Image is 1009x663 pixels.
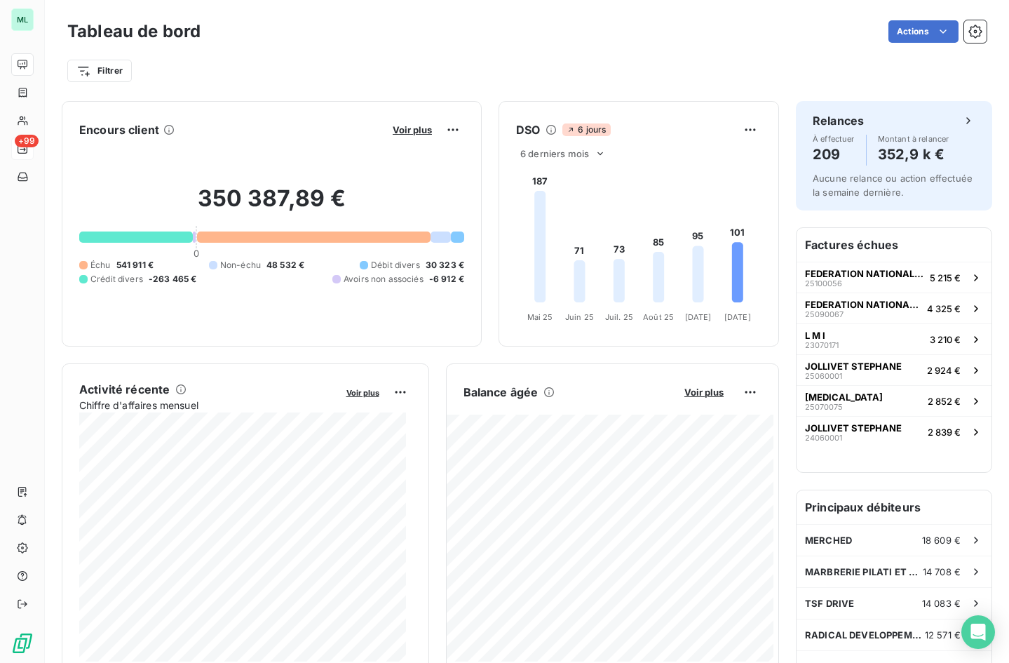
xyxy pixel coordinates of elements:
span: 25100056 [805,279,842,288]
span: 6 derniers mois [520,148,589,159]
span: MERCHED [805,535,852,546]
span: 2 924 € [927,365,961,376]
button: JOLLIVET STEPHANE250600012 924 € [797,354,991,385]
button: Actions [888,20,959,43]
span: Chiffre d'affaires mensuel [79,398,337,413]
span: 541 911 € [116,259,154,272]
h4: 352,9 k € [878,143,949,166]
span: 25070075 [805,403,843,411]
span: 3 210 € [930,334,961,345]
span: Crédit divers [90,273,143,286]
h6: Encours client [79,121,159,138]
span: Débit divers [371,259,420,272]
span: +99 [15,135,39,147]
span: Aucune relance ou action effectuée la semaine dernière. [813,173,973,198]
tspan: [DATE] [724,312,751,322]
span: TSF DRIVE [805,598,854,609]
span: -263 465 € [149,273,197,286]
tspan: [DATE] [685,312,712,322]
button: Voir plus [342,386,384,399]
span: RADICAL DEVELOPPEMENT [805,629,925,641]
span: 12 571 € [925,629,961,641]
span: Avoirs non associés [344,273,424,286]
span: 4 325 € [927,303,961,314]
button: JOLLIVET STEPHANE240600012 839 € [797,416,991,447]
span: 14 083 € [922,598,961,609]
span: À effectuer [813,135,855,143]
h6: Balance âgée [463,384,539,401]
button: Voir plus [388,123,436,136]
span: L M I [805,330,825,341]
span: -6 912 € [429,273,464,286]
span: 24060001 [805,434,842,442]
span: 25060001 [805,372,842,380]
span: 5 215 € [930,272,961,283]
span: Montant à relancer [878,135,949,143]
h3: Tableau de bord [67,19,201,44]
h6: Principaux débiteurs [797,490,991,524]
span: 30 323 € [426,259,464,272]
h6: DSO [516,121,540,138]
span: Échu [90,259,111,272]
span: 23070171 [805,341,839,349]
span: Non-échu [220,259,261,272]
span: 2 839 € [928,427,961,438]
h6: Activité récente [79,381,170,398]
button: [MEDICAL_DATA]250700752 852 € [797,385,991,416]
span: 6 jours [562,123,610,136]
span: MARBRERIE PILATI ET FILS [805,566,923,577]
tspan: Mai 25 [527,312,553,322]
span: FEDERATION NATIONALE DE LA COIFFURE PACA [805,299,921,310]
button: L M I230701713 210 € [797,323,991,354]
span: 18 609 € [922,535,961,546]
tspan: Août 25 [643,312,674,322]
h6: Relances [813,112,864,129]
span: 0 [194,248,199,259]
img: Logo LeanPay [11,632,34,655]
span: FEDERATION NATIONALE DE LA COIFFURE PACA [805,268,924,279]
div: Open Intercom Messenger [961,615,995,649]
span: [MEDICAL_DATA] [805,391,883,403]
tspan: Juil. 25 [605,312,633,322]
span: Voir plus [684,387,724,398]
span: JOLLIVET STEPHANE [805,361,902,372]
h6: Factures échues [797,228,991,262]
span: 48 532 € [266,259,304,272]
span: 14 708 € [923,566,961,577]
tspan: Juin 25 [565,312,594,322]
span: Voir plus [346,388,379,398]
div: ML [11,8,34,31]
span: Voir plus [393,124,432,135]
span: 25090067 [805,310,844,319]
button: FEDERATION NATIONALE DE LA COIFFURE PACA250900674 325 € [797,293,991,323]
h2: 350 387,89 € [79,185,464,227]
span: JOLLIVET STEPHANE [805,422,902,434]
h4: 209 [813,143,855,166]
button: Filtrer [67,60,132,82]
button: Voir plus [680,386,728,399]
span: 2 852 € [928,396,961,407]
button: FEDERATION NATIONALE DE LA COIFFURE PACA251000565 215 € [797,262,991,293]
